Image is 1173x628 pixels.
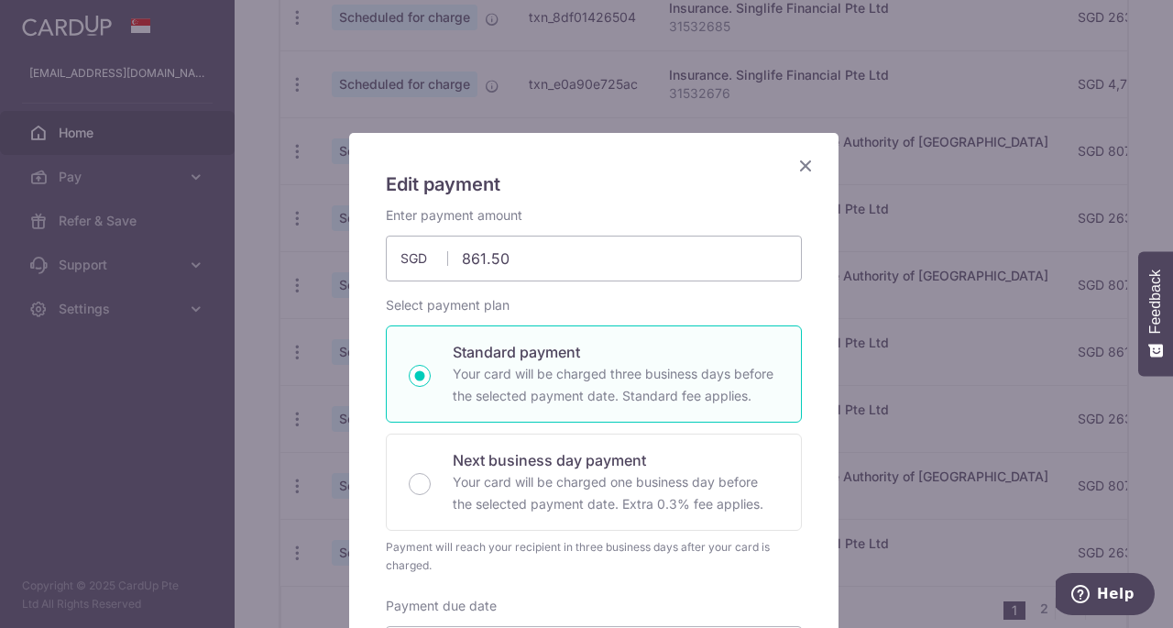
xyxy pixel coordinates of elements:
[386,236,802,281] input: 0.00
[795,155,817,177] button: Close
[1138,251,1173,376] button: Feedback - Show survey
[1056,573,1155,619] iframe: Opens a widget where you can find more information
[386,597,497,615] label: Payment due date
[453,471,779,515] p: Your card will be charged one business day before the selected payment date. Extra 0.3% fee applies.
[453,363,779,407] p: Your card will be charged three business days before the selected payment date. Standard fee appl...
[1147,270,1164,334] span: Feedback
[386,170,802,199] h5: Edit payment
[453,449,779,471] p: Next business day payment
[386,296,510,314] label: Select payment plan
[386,538,802,575] div: Payment will reach your recipient in three business days after your card is charged.
[453,341,779,363] p: Standard payment
[386,206,522,225] label: Enter payment amount
[400,249,448,268] span: SGD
